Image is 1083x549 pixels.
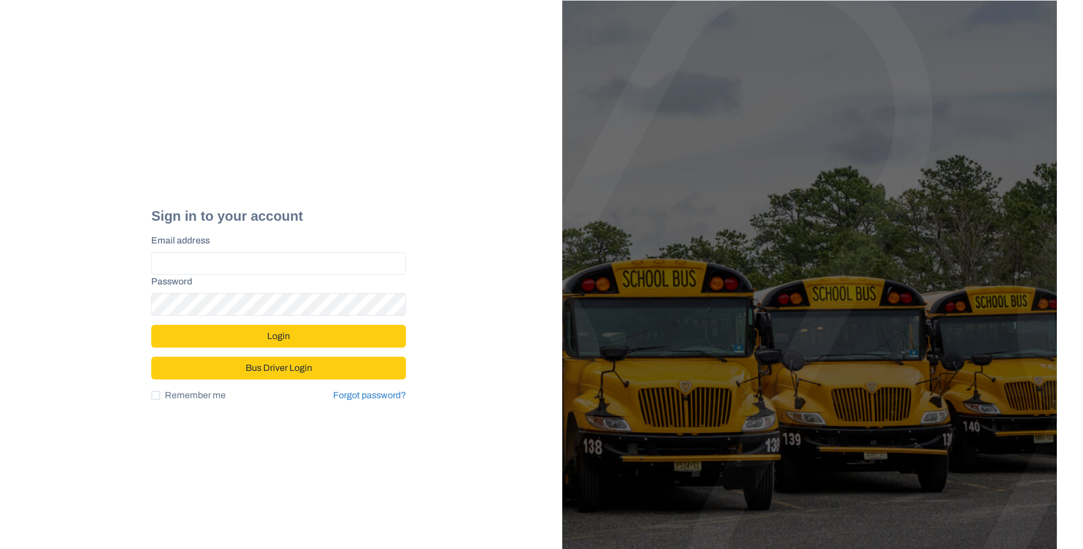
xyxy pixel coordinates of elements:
h2: Sign in to your account [151,208,406,225]
label: Password [151,275,399,288]
span: Remember me [165,389,226,402]
a: Forgot password? [333,390,406,400]
a: Forgot password? [333,389,406,402]
button: Bus Driver Login [151,357,406,379]
button: Login [151,325,406,348]
a: Bus Driver Login [151,358,406,368]
label: Email address [151,234,399,247]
